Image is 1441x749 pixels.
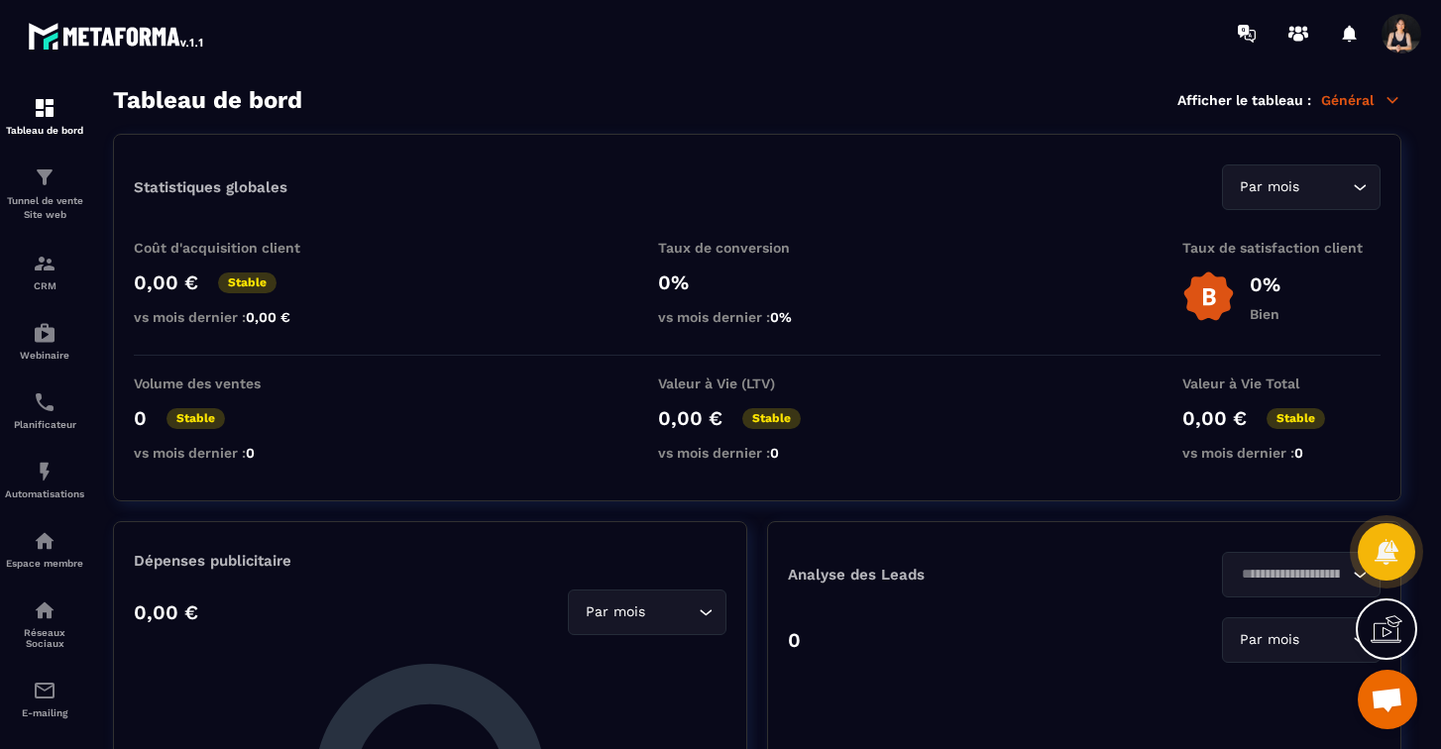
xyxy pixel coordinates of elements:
[33,598,56,622] img: social-network
[5,350,84,361] p: Webinaire
[33,529,56,553] img: automations
[1182,270,1235,323] img: b-badge-o.b3b20ee6.svg
[1235,629,1303,651] span: Par mois
[658,240,856,256] p: Taux de conversion
[33,390,56,414] img: scheduler
[5,125,84,136] p: Tableau de bord
[134,375,332,391] p: Volume des ventes
[5,375,84,445] a: schedulerschedulerPlanificateur
[658,309,856,325] p: vs mois dernier :
[649,601,694,623] input: Search for option
[33,96,56,120] img: formation
[1235,176,1303,198] span: Par mois
[134,178,287,196] p: Statistiques globales
[5,194,84,222] p: Tunnel de vente Site web
[5,306,84,375] a: automationsautomationsWebinaire
[1250,272,1280,296] p: 0%
[134,552,726,570] p: Dépenses publicitaire
[658,375,856,391] p: Valeur à Vie (LTV)
[658,406,722,430] p: 0,00 €
[5,81,84,151] a: formationformationTableau de bord
[1235,564,1348,586] input: Search for option
[33,321,56,345] img: automations
[1303,176,1348,198] input: Search for option
[5,664,84,733] a: emailemailE-mailing
[5,445,84,514] a: automationsautomationsAutomatisations
[134,445,332,461] p: vs mois dernier :
[742,408,801,429] p: Stable
[770,445,779,461] span: 0
[1321,91,1401,109] p: Général
[1358,670,1417,729] div: Ouvrir le chat
[134,600,198,624] p: 0,00 €
[1303,629,1348,651] input: Search for option
[5,237,84,306] a: formationformationCRM
[5,558,84,569] p: Espace membre
[166,408,225,429] p: Stable
[658,270,856,294] p: 0%
[5,280,84,291] p: CRM
[581,601,649,623] span: Par mois
[770,309,792,325] span: 0%
[658,445,856,461] p: vs mois dernier :
[218,272,277,293] p: Stable
[113,86,302,114] h3: Tableau de bord
[1250,306,1280,322] p: Bien
[33,460,56,483] img: automations
[568,589,726,635] div: Search for option
[5,707,84,718] p: E-mailing
[1182,375,1381,391] p: Valeur à Vie Total
[1182,240,1381,256] p: Taux de satisfaction client
[33,252,56,275] img: formation
[5,584,84,664] a: social-networksocial-networkRéseaux Sociaux
[134,406,147,430] p: 0
[5,627,84,649] p: Réseaux Sociaux
[246,445,255,461] span: 0
[1182,406,1247,430] p: 0,00 €
[246,309,290,325] span: 0,00 €
[1267,408,1325,429] p: Stable
[1222,164,1381,210] div: Search for option
[28,18,206,53] img: logo
[134,270,198,294] p: 0,00 €
[1294,445,1303,461] span: 0
[33,679,56,702] img: email
[5,151,84,237] a: formationformationTunnel de vente Site web
[1222,617,1381,663] div: Search for option
[1182,445,1381,461] p: vs mois dernier :
[5,488,84,499] p: Automatisations
[134,309,332,325] p: vs mois dernier :
[5,514,84,584] a: automationsautomationsEspace membre
[1222,552,1381,597] div: Search for option
[5,419,84,430] p: Planificateur
[1177,92,1311,108] p: Afficher le tableau :
[788,566,1084,584] p: Analyse des Leads
[134,240,332,256] p: Coût d'acquisition client
[33,165,56,189] img: formation
[788,628,801,652] p: 0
